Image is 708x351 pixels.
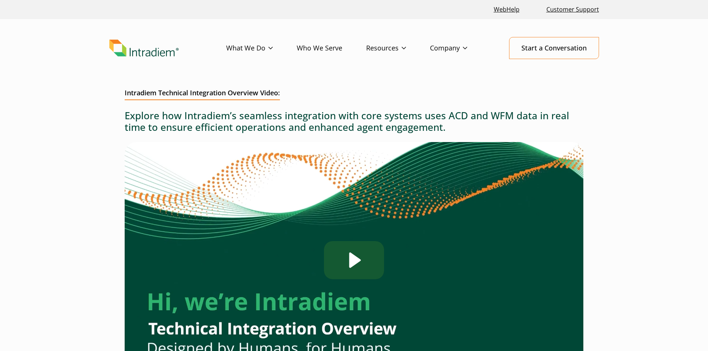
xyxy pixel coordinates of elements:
[543,1,602,18] a: Customer Support
[226,37,297,59] a: What We Do
[109,40,226,57] a: Link to homepage of Intradiem
[109,40,179,57] img: Intradiem
[366,37,430,59] a: Resources
[125,89,280,100] h2: Intradiem Technical Integration Overview Video:
[491,1,523,18] a: Link opens in a new window
[125,110,584,133] h3: Explore how Intradiem’s seamless integration with core systems uses ACD and WFM data in real time...
[509,37,599,59] a: Start a Conversation
[430,37,491,59] a: Company
[297,37,366,59] a: Who We Serve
